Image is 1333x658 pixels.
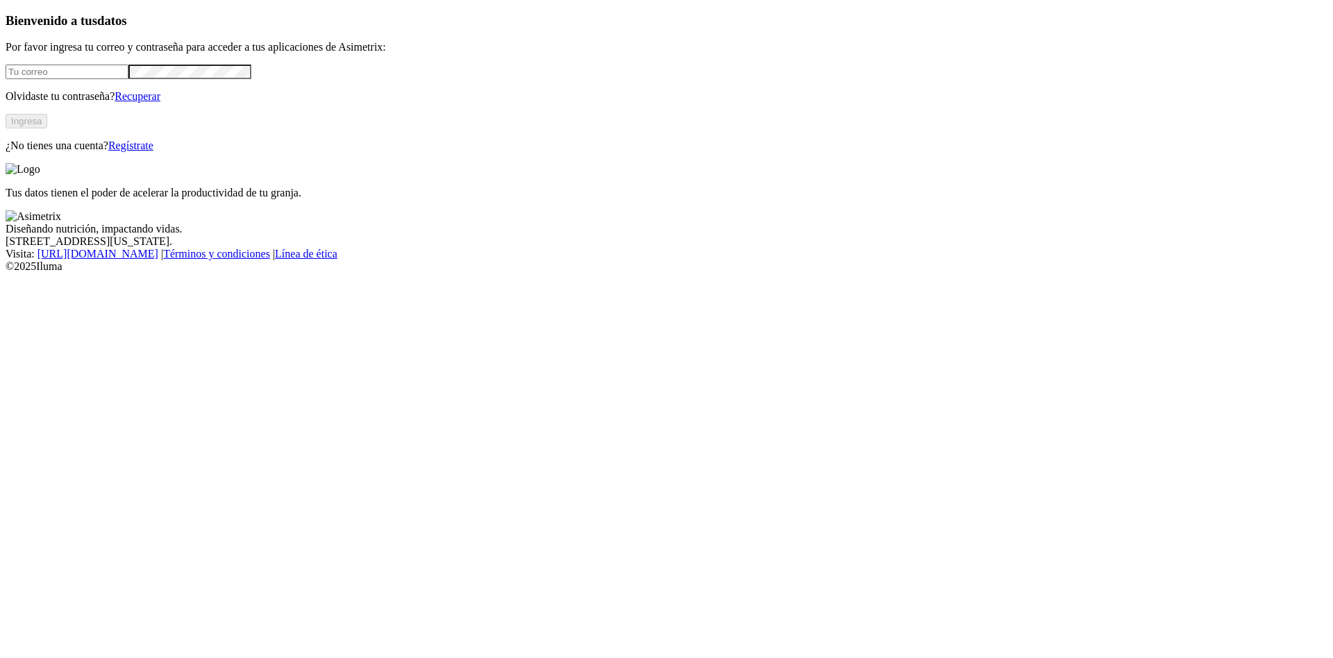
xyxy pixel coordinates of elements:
[6,187,1327,199] p: Tus datos tienen el poder de acelerar la productividad de tu granja.
[6,210,61,223] img: Asimetrix
[6,90,1327,103] p: Olvidaste tu contraseña?
[108,140,153,151] a: Regístrate
[6,65,128,79] input: Tu correo
[6,114,47,128] button: Ingresa
[37,248,158,260] a: [URL][DOMAIN_NAME]
[275,248,337,260] a: Línea de ética
[115,90,160,102] a: Recuperar
[6,260,1327,273] div: © 2025 Iluma
[6,163,40,176] img: Logo
[6,140,1327,152] p: ¿No tienes una cuenta?
[6,41,1327,53] p: Por favor ingresa tu correo y contraseña para acceder a tus aplicaciones de Asimetrix:
[6,248,1327,260] div: Visita : | |
[163,248,270,260] a: Términos y condiciones
[97,13,127,28] span: datos
[6,13,1327,28] h3: Bienvenido a tus
[6,235,1327,248] div: [STREET_ADDRESS][US_STATE].
[6,223,1327,235] div: Diseñando nutrición, impactando vidas.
